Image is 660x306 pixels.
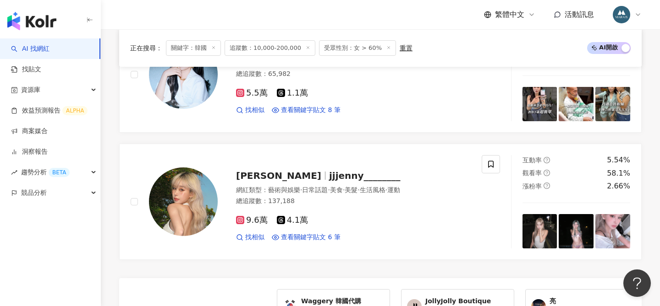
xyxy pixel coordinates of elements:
[360,186,385,193] span: 生活風格
[387,186,400,193] span: 運動
[11,147,48,156] a: 洞察報告
[245,106,264,115] span: 找相似
[329,170,401,181] span: jjjenny________
[119,16,642,133] a: KOL Avatar[PERSON_NAME]la_0721網紅類型：飲料·日常話題·美食·命理占卜·音樂·旅遊總追蹤數：65,9825.5萬1.1萬找相似查看關鍵字貼文 8 筆互動率quest...
[268,186,300,193] span: 藝術與娛樂
[11,127,48,136] a: 商案媒合
[522,183,542,190] span: 漲粉率
[544,170,550,176] span: question-circle
[281,106,341,115] span: 查看關鍵字貼文 8 筆
[281,233,341,242] span: 查看關鍵字貼文 6 筆
[236,170,321,181] span: [PERSON_NAME]
[385,186,387,193] span: ·
[236,186,471,195] div: 網紅類型 ：
[330,186,343,193] span: 美食
[301,297,361,306] span: Waggery 韓國代購
[7,12,56,30] img: logo
[559,214,594,249] img: post-image
[522,169,542,177] span: 觀看率
[550,297,598,306] span: 亮
[522,87,557,122] img: post-image
[357,186,359,193] span: ·
[11,65,41,74] a: 找貼文
[277,88,308,98] span: 1.1萬
[544,157,550,163] span: question-circle
[236,215,268,225] span: 9.6萬
[236,70,471,79] div: 總追蹤數 ： 65,982
[21,162,70,183] span: 趨勢分析
[425,297,491,306] span: JollyJolly Boutique
[149,40,218,109] img: KOL Avatar
[345,186,357,193] span: 美髮
[607,168,630,178] div: 58.1%
[595,87,630,122] img: post-image
[300,186,302,193] span: ·
[130,44,162,52] span: 正在搜尋 ：
[272,106,341,115] a: 查看關鍵字貼文 8 筆
[49,168,70,177] div: BETA
[495,10,524,20] span: 繁體中文
[272,233,341,242] a: 查看關鍵字貼文 6 筆
[607,181,630,191] div: 2.66%
[166,40,221,56] span: 關鍵字：韓國
[302,186,328,193] span: 日常話題
[595,214,630,249] img: post-image
[522,214,557,249] img: post-image
[11,44,49,54] a: searchAI 找網紅
[236,106,264,115] a: 找相似
[236,197,471,206] div: 總追蹤數 ： 137,188
[225,40,315,56] span: 追蹤數：10,000-200,000
[343,186,345,193] span: ·
[236,88,268,98] span: 5.5萬
[613,6,630,23] img: 358735463_652854033541749_1509380869568117342_n.jpg
[328,186,330,193] span: ·
[149,167,218,236] img: KOL Avatar
[119,144,642,260] a: KOL Avatar[PERSON_NAME]jjjenny________網紅類型：藝術與娛樂·日常話題·美食·美髮·生活風格·運動總追蹤數：137,1889.6萬4.1萬找相似查看關鍵字貼文...
[11,169,17,176] span: rise
[544,183,550,189] span: question-circle
[21,183,47,203] span: 競品分析
[236,233,264,242] a: 找相似
[400,44,412,52] div: 重置
[522,156,542,164] span: 互動率
[277,215,308,225] span: 4.1萬
[21,80,40,100] span: 資源庫
[319,40,396,56] span: 受眾性別：女 > 60%
[623,269,651,297] iframe: Help Scout Beacon - Open
[607,155,630,165] div: 5.54%
[559,87,594,122] img: post-image
[565,10,594,19] span: 活動訊息
[245,233,264,242] span: 找相似
[11,106,88,115] a: 效益預測報告ALPHA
